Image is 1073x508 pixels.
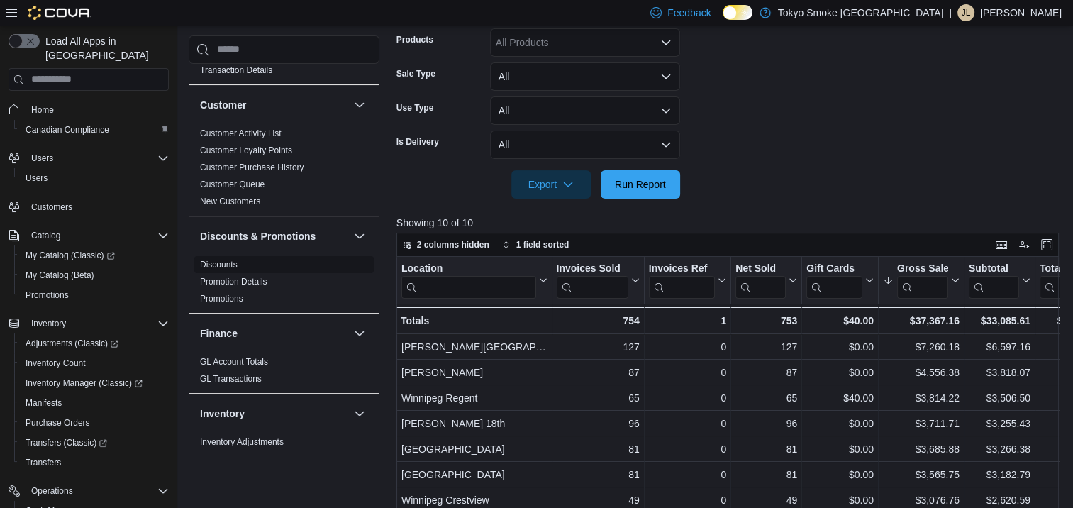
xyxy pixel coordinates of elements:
[962,4,971,21] span: JL
[806,415,874,432] div: $0.00
[556,338,639,355] div: 127
[511,170,591,199] button: Export
[883,466,960,483] div: $3,565.75
[20,434,169,451] span: Transfers (Classic)
[200,357,268,367] a: GL Account Totals
[20,247,169,264] span: My Catalog (Classic)
[649,441,726,458] div: 0
[649,415,726,432] div: 0
[969,364,1030,381] div: $3,818.07
[735,262,797,298] button: Net Sold
[20,414,169,431] span: Purchase Orders
[200,229,316,243] h3: Discounts & Promotions
[401,415,547,432] div: [PERSON_NAME] 18th
[20,394,67,412] a: Manifests
[200,260,238,270] a: Discounts
[200,326,238,341] h3: Finance
[351,325,368,342] button: Finance
[26,150,169,167] span: Users
[14,245,174,265] a: My Catalog (Classic)
[601,170,680,199] button: Run Report
[200,407,245,421] h3: Inventory
[969,262,1030,298] button: Subtotal
[28,6,91,20] img: Cova
[200,162,304,172] a: Customer Purchase History
[806,466,874,483] div: $0.00
[31,485,73,497] span: Operations
[949,4,952,21] p: |
[490,96,680,125] button: All
[735,338,797,355] div: 127
[883,338,960,355] div: $7,260.18
[556,390,639,407] div: 65
[26,457,61,468] span: Transfers
[14,120,174,140] button: Canadian Compliance
[735,441,797,458] div: 81
[396,34,433,45] label: Products
[3,226,174,245] button: Catalog
[31,104,54,116] span: Home
[31,153,53,164] span: Users
[516,239,569,250] span: 1 field sorted
[31,230,60,241] span: Catalog
[351,405,368,422] button: Inventory
[723,5,752,20] input: Dark Mode
[957,4,974,21] div: Jennifer Lamont
[20,434,113,451] a: Transfers (Classic)
[969,441,1030,458] div: $3,266.38
[200,179,265,190] span: Customer Queue
[649,262,726,298] button: Invoices Ref
[649,466,726,483] div: 0
[200,98,246,112] h3: Customer
[200,145,292,155] a: Customer Loyalty Points
[14,265,174,285] button: My Catalog (Beta)
[200,229,348,243] button: Discounts & Promotions
[806,312,874,329] div: $40.00
[883,262,960,298] button: Gross Sales
[556,262,639,298] button: Invoices Sold
[20,121,115,138] a: Canadian Compliance
[200,294,243,304] a: Promotions
[735,415,797,432] div: 96
[735,364,797,381] div: 87
[401,466,547,483] div: [GEOGRAPHIC_DATA]
[20,267,100,284] a: My Catalog (Beta)
[396,136,439,148] label: Is Delivery
[189,125,379,216] div: Customer
[649,390,726,407] div: 0
[649,262,715,298] div: Invoices Ref
[26,315,72,332] button: Inventory
[14,453,174,473] button: Transfers
[649,364,726,381] div: 0
[1016,236,1033,253] button: Display options
[200,65,272,75] a: Transaction Details
[883,415,960,432] div: $3,711.71
[649,312,726,329] div: 1
[660,37,672,48] button: Open list of options
[40,34,169,62] span: Load All Apps in [GEOGRAPHIC_DATA]
[969,338,1030,355] div: $6,597.16
[26,172,48,184] span: Users
[31,318,66,329] span: Inventory
[200,436,284,448] span: Inventory Adjustments
[26,270,94,281] span: My Catalog (Beta)
[200,162,304,173] span: Customer Purchase History
[20,287,169,304] span: Promotions
[200,326,348,341] button: Finance
[20,414,96,431] a: Purchase Orders
[520,170,582,199] span: Export
[1038,236,1055,253] button: Enter fullscreen
[26,199,78,216] a: Customers
[20,394,169,412] span: Manifests
[615,177,666,192] span: Run Report
[649,338,726,355] div: 0
[20,121,169,138] span: Canadian Compliance
[200,373,262,385] span: GL Transactions
[20,454,67,471] a: Transfers
[3,99,174,120] button: Home
[189,256,379,313] div: Discounts & Promotions
[806,390,874,407] div: $40.00
[26,227,66,244] button: Catalog
[26,417,90,429] span: Purchase Orders
[490,62,680,91] button: All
